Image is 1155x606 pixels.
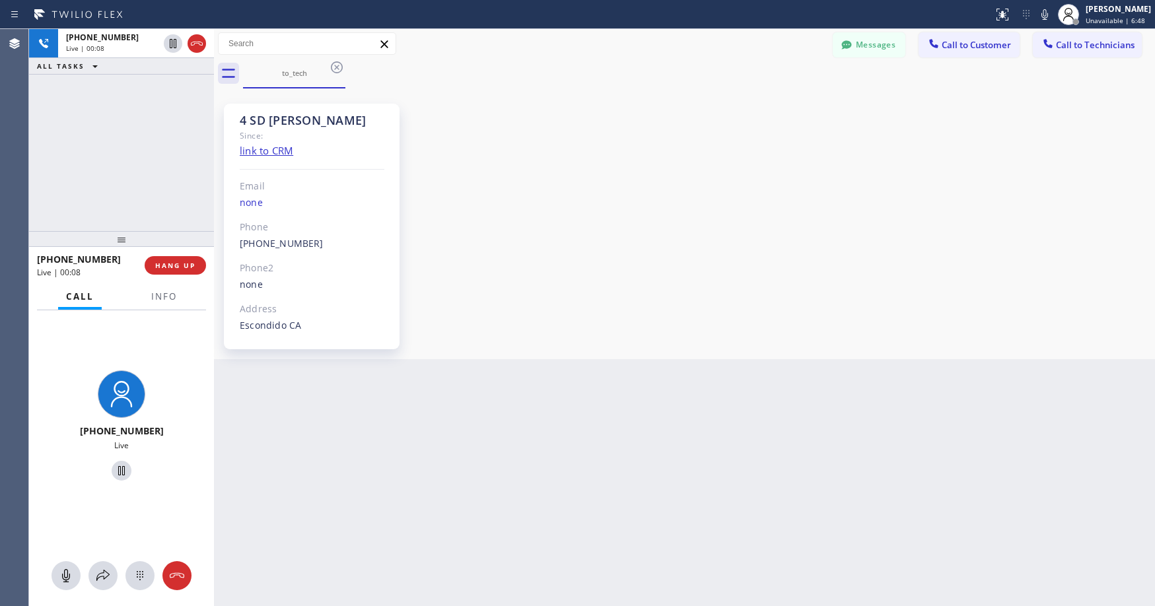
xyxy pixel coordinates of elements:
span: ALL TASKS [37,61,85,71]
div: none [240,195,384,211]
button: Info [143,284,185,310]
a: [PHONE_NUMBER] [240,237,324,250]
span: [PHONE_NUMBER] [80,424,164,437]
input: Search [219,33,396,54]
button: Open dialpad [125,561,155,590]
button: Hold Customer [164,34,182,53]
div: Phone2 [240,261,384,276]
button: ALL TASKS [29,58,111,74]
button: HANG UP [145,256,206,275]
button: Hang up [188,34,206,53]
div: Email [240,179,384,194]
div: Since: [240,128,384,143]
div: to_tech [244,68,344,78]
span: Unavailable | 6:48 [1086,16,1145,25]
button: Call [58,284,102,310]
div: Address [240,302,384,317]
span: Call [66,290,94,302]
span: Live [114,440,129,451]
button: Call to Technicians [1033,32,1142,57]
button: Hold Customer [112,461,131,481]
div: Phone [240,220,384,235]
span: Info [151,290,177,302]
button: Mute [1035,5,1054,24]
div: [PERSON_NAME] [1086,3,1151,15]
button: Call to Customer [919,32,1020,57]
span: HANG UP [155,261,195,270]
span: Live | 00:08 [66,44,104,53]
span: [PHONE_NUMBER] [66,32,139,43]
button: Messages [833,32,905,57]
span: Live | 00:08 [37,267,81,278]
div: 4 SD [PERSON_NAME] [240,113,384,128]
button: Mute [52,561,81,590]
div: none [240,277,384,292]
div: Escondido CA [240,318,384,333]
span: Call to Customer [942,39,1011,51]
span: [PHONE_NUMBER] [37,253,121,265]
span: Call to Technicians [1056,39,1135,51]
a: link to CRM [240,144,293,157]
button: Open directory [88,561,118,590]
button: Hang up [162,561,192,590]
